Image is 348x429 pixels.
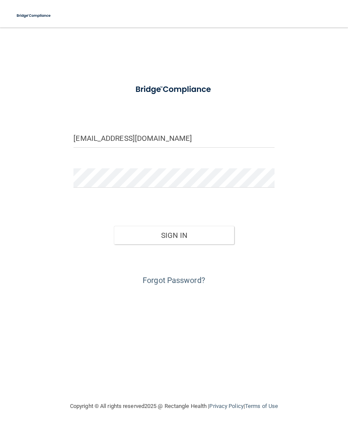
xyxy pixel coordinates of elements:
a: Privacy Policy [209,403,243,409]
a: Forgot Password? [143,276,205,285]
input: Email [73,128,274,148]
img: bridge_compliance_login_screen.278c3ca4.svg [127,79,221,100]
button: Sign In [114,226,234,245]
img: bridge_compliance_login_screen.278c3ca4.svg [13,7,55,24]
div: Copyright © All rights reserved 2025 @ Rectangle Health | | [17,392,331,420]
a: Terms of Use [245,403,278,409]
